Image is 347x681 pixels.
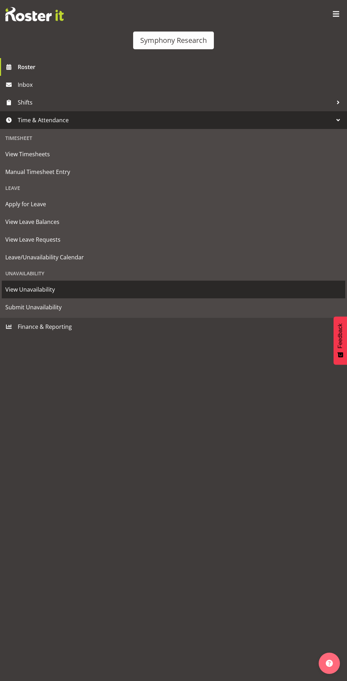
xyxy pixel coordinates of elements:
[5,234,342,245] span: View Leave Requests
[2,213,345,231] a: View Leave Balances
[326,660,333,667] img: help-xxl-2.png
[18,115,333,125] span: Time & Attendance
[18,97,333,108] span: Shifts
[337,323,343,348] span: Feedback
[2,281,345,298] a: View Unavailability
[5,167,342,177] span: Manual Timesheet Entry
[18,321,333,332] span: Finance & Reporting
[2,181,345,195] div: Leave
[140,35,207,46] div: Symphony Research
[334,316,347,365] button: Feedback - Show survey
[5,216,342,227] span: View Leave Balances
[18,62,343,72] span: Roster
[2,248,345,266] a: Leave/Unavailability Calendar
[2,163,345,181] a: Manual Timesheet Entry
[2,131,345,145] div: Timesheet
[2,298,345,316] a: Submit Unavailability
[2,266,345,281] div: Unavailability
[5,284,342,295] span: View Unavailability
[2,195,345,213] a: Apply for Leave
[5,199,342,209] span: Apply for Leave
[5,149,342,159] span: View Timesheets
[5,302,342,313] span: Submit Unavailability
[5,252,342,263] span: Leave/Unavailability Calendar
[5,7,64,21] img: Rosterit website logo
[18,79,343,90] span: Inbox
[2,231,345,248] a: View Leave Requests
[2,145,345,163] a: View Timesheets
